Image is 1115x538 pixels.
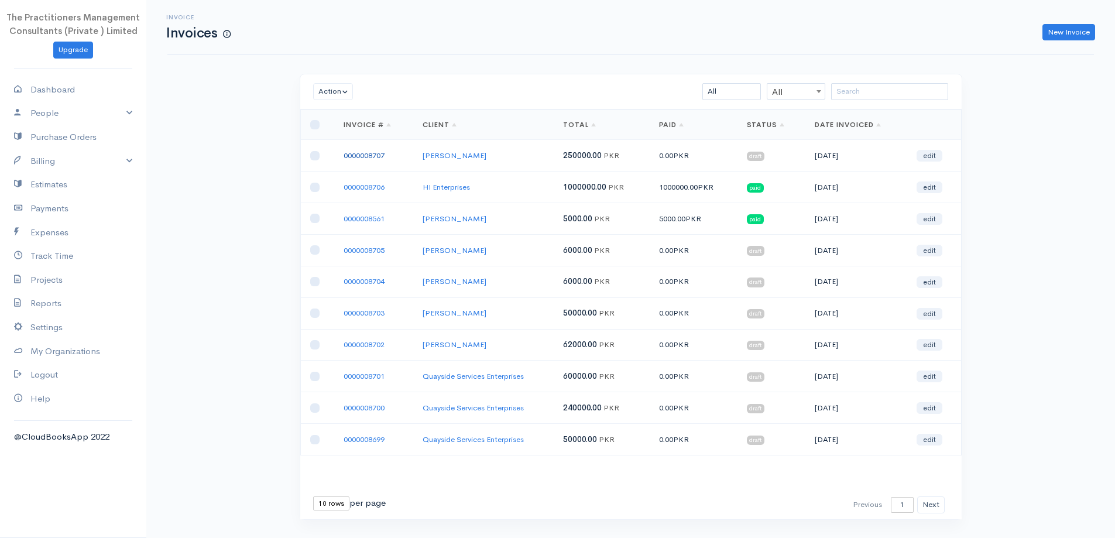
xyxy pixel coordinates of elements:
a: edit [917,402,942,414]
span: All [767,83,825,100]
a: 0000008705 [344,245,385,255]
a: Invoice # [344,120,391,129]
input: Search [831,83,948,100]
span: PKR [698,182,713,192]
td: 5000.00 [650,203,737,235]
span: draft [747,436,765,445]
a: 0000008703 [344,308,385,318]
td: 0.00 [650,234,737,266]
span: paid [747,214,764,224]
a: 0000008701 [344,371,385,381]
a: 0000008702 [344,340,385,349]
a: [PERSON_NAME] [423,308,486,318]
a: Quayside Services Enterprises [423,434,524,444]
td: 0.00 [650,424,737,455]
span: draft [747,277,765,287]
a: HI Enterprises [423,182,470,192]
a: 0000008699 [344,434,385,444]
td: [DATE] [805,172,908,203]
button: Action [313,83,354,100]
td: [DATE] [805,297,908,329]
span: All [767,84,825,100]
td: [DATE] [805,234,908,266]
span: draft [747,246,765,255]
h6: Invoice [166,14,231,20]
div: @CloudBooksApp 2022 [14,430,132,444]
span: draft [747,341,765,350]
span: PKR [673,434,689,444]
a: Paid [659,120,684,129]
span: PKR [673,245,689,255]
div: per page [313,496,386,510]
td: 0.00 [650,392,737,424]
span: PKR [594,245,610,255]
a: Quayside Services Enterprises [423,371,524,381]
span: PKR [685,214,701,224]
a: 0000008706 [344,182,385,192]
a: edit [917,150,942,162]
span: 240000.00 [563,403,602,413]
span: PKR [599,308,615,318]
span: PKR [599,371,615,381]
span: PKR [608,182,624,192]
a: 0000008700 [344,403,385,413]
span: 1000000.00 [563,182,606,192]
span: 60000.00 [563,371,597,381]
span: 50000.00 [563,308,597,318]
a: Client [423,120,457,129]
td: 0.00 [650,266,737,297]
span: PKR [594,214,610,224]
span: 62000.00 [563,340,597,349]
td: [DATE] [805,266,908,297]
button: Next [917,496,945,513]
span: PKR [673,150,689,160]
a: 0000008704 [344,276,385,286]
span: PKR [673,403,689,413]
a: edit [917,245,942,256]
span: draft [747,152,765,161]
a: edit [917,308,942,320]
td: [DATE] [805,140,908,172]
span: PKR [603,150,619,160]
span: 6000.00 [563,276,592,286]
a: edit [917,213,942,225]
td: 0.00 [650,361,737,392]
td: 1000000.00 [650,172,737,203]
span: 50000.00 [563,434,597,444]
td: 0.00 [650,140,737,172]
span: 250000.00 [563,150,602,160]
td: [DATE] [805,361,908,392]
a: [PERSON_NAME] [423,214,486,224]
span: draft [747,309,765,318]
span: draft [747,404,765,413]
span: PKR [599,340,615,349]
a: Quayside Services Enterprises [423,403,524,413]
a: edit [917,371,942,382]
a: Date Invoiced [815,120,881,129]
a: 0000008707 [344,150,385,160]
span: PKR [594,276,610,286]
span: 5000.00 [563,214,592,224]
span: PKR [673,308,689,318]
span: PKR [599,434,615,444]
span: PKR [673,276,689,286]
a: edit [917,434,942,446]
td: [DATE] [805,424,908,455]
td: 0.00 [650,329,737,361]
td: [DATE] [805,392,908,424]
span: 6000.00 [563,245,592,255]
a: [PERSON_NAME] [423,245,486,255]
h1: Invoices [166,26,231,40]
td: [DATE] [805,329,908,361]
span: The Practitioners Management Consultants (Private ) Limited [6,12,140,36]
a: edit [917,339,942,351]
a: Upgrade [53,42,93,59]
span: paid [747,183,764,193]
a: Status [747,120,785,129]
span: PKR [673,340,689,349]
a: edit [917,181,942,193]
span: draft [747,372,765,382]
a: Total [563,120,596,129]
a: edit [917,276,942,288]
a: [PERSON_NAME] [423,150,486,160]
